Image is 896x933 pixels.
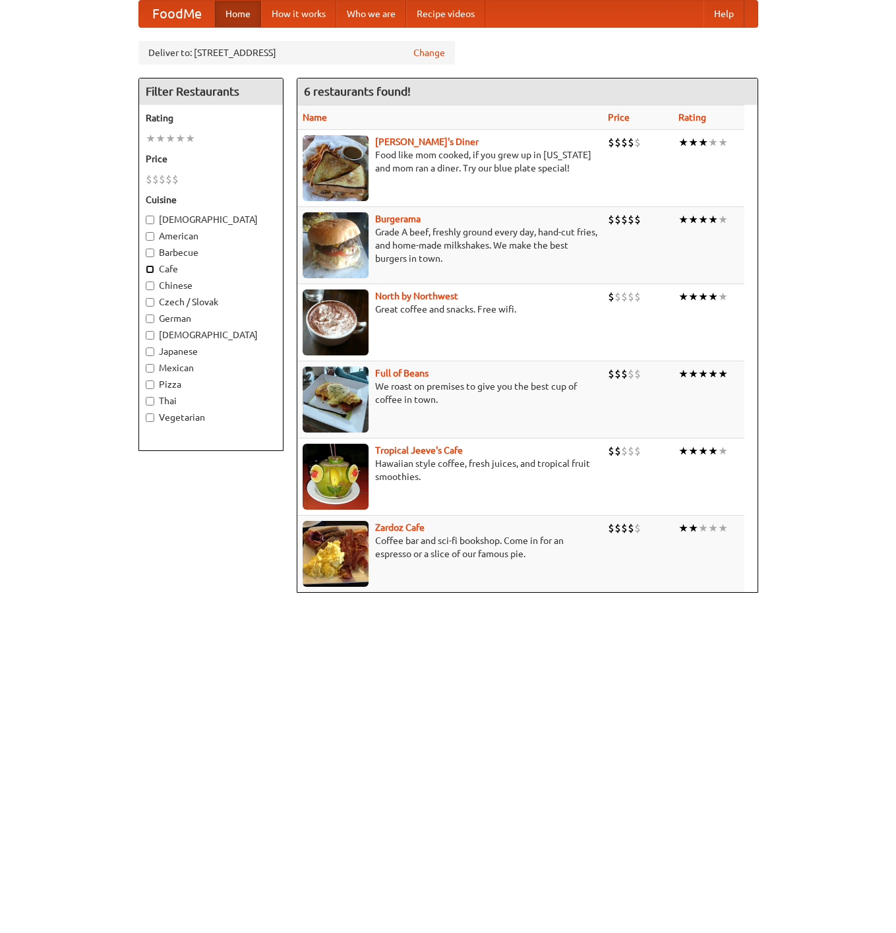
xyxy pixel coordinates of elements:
[628,444,634,458] li: $
[146,193,276,206] h5: Cuisine
[303,226,597,265] p: Grade A beef, freshly ground every day, hand-cut fries, and home-made milkshakes. We make the bes...
[614,367,621,381] li: $
[621,521,628,535] li: $
[628,367,634,381] li: $
[146,295,276,309] label: Czech / Slovak
[621,444,628,458] li: $
[688,367,698,381] li: ★
[688,289,698,304] li: ★
[634,289,641,304] li: $
[688,212,698,227] li: ★
[614,289,621,304] li: $
[375,291,458,301] a: North by Northwest
[304,85,411,98] ng-pluralize: 6 restaurants found!
[688,521,698,535] li: ★
[698,367,708,381] li: ★
[146,411,276,424] label: Vegetarian
[621,289,628,304] li: $
[146,152,276,166] h5: Price
[336,1,406,27] a: Who we are
[614,212,621,227] li: $
[375,136,479,147] b: [PERSON_NAME]'s Diner
[708,521,718,535] li: ★
[688,135,698,150] li: ★
[634,444,641,458] li: $
[628,212,634,227] li: $
[146,213,276,226] label: [DEMOGRAPHIC_DATA]
[678,112,706,123] a: Rating
[708,135,718,150] li: ★
[608,521,614,535] li: $
[375,522,425,533] a: Zardoz Cafe
[608,112,630,123] a: Price
[146,262,276,276] label: Cafe
[375,445,463,456] b: Tropical Jeeve's Cafe
[146,380,154,389] input: Pizza
[628,521,634,535] li: $
[146,279,276,292] label: Chinese
[303,303,597,316] p: Great coffee and snacks. Free wifi.
[621,212,628,227] li: $
[146,229,276,243] label: American
[608,444,614,458] li: $
[708,289,718,304] li: ★
[303,135,369,201] img: sallys.jpg
[303,534,597,560] p: Coffee bar and sci-fi bookshop. Come in for an espresso or a slice of our famous pie.
[139,1,215,27] a: FoodMe
[146,345,276,358] label: Japanese
[215,1,261,27] a: Home
[138,41,455,65] div: Deliver to: [STREET_ADDRESS]
[608,289,614,304] li: $
[146,413,154,422] input: Vegetarian
[146,265,154,274] input: Cafe
[303,289,369,355] img: north.jpg
[678,444,688,458] li: ★
[698,135,708,150] li: ★
[621,367,628,381] li: $
[303,521,369,587] img: zardoz.jpg
[628,289,634,304] li: $
[678,367,688,381] li: ★
[146,216,154,224] input: [DEMOGRAPHIC_DATA]
[303,444,369,510] img: jeeves.jpg
[678,212,688,227] li: ★
[375,214,421,224] a: Burgerama
[303,380,597,406] p: We roast on premises to give you the best cup of coffee in town.
[703,1,744,27] a: Help
[303,367,369,433] img: beans.jpg
[634,521,641,535] li: $
[406,1,485,27] a: Recipe videos
[718,212,728,227] li: ★
[678,521,688,535] li: ★
[146,111,276,125] h5: Rating
[146,246,276,259] label: Barbecue
[718,444,728,458] li: ★
[146,312,276,325] label: German
[698,212,708,227] li: ★
[139,78,283,105] h4: Filter Restaurants
[146,298,154,307] input: Czech / Slovak
[146,232,154,241] input: American
[303,457,597,483] p: Hawaiian style coffee, fresh juices, and tropical fruit smoothies.
[708,367,718,381] li: ★
[718,521,728,535] li: ★
[375,368,429,378] a: Full of Beans
[159,172,165,187] li: $
[718,289,728,304] li: ★
[303,112,327,123] a: Name
[608,135,614,150] li: $
[261,1,336,27] a: How it works
[634,135,641,150] li: $
[165,131,175,146] li: ★
[614,444,621,458] li: $
[688,444,698,458] li: ★
[175,131,185,146] li: ★
[614,135,621,150] li: $
[146,378,276,391] label: Pizza
[185,131,195,146] li: ★
[165,172,172,187] li: $
[146,315,154,323] input: German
